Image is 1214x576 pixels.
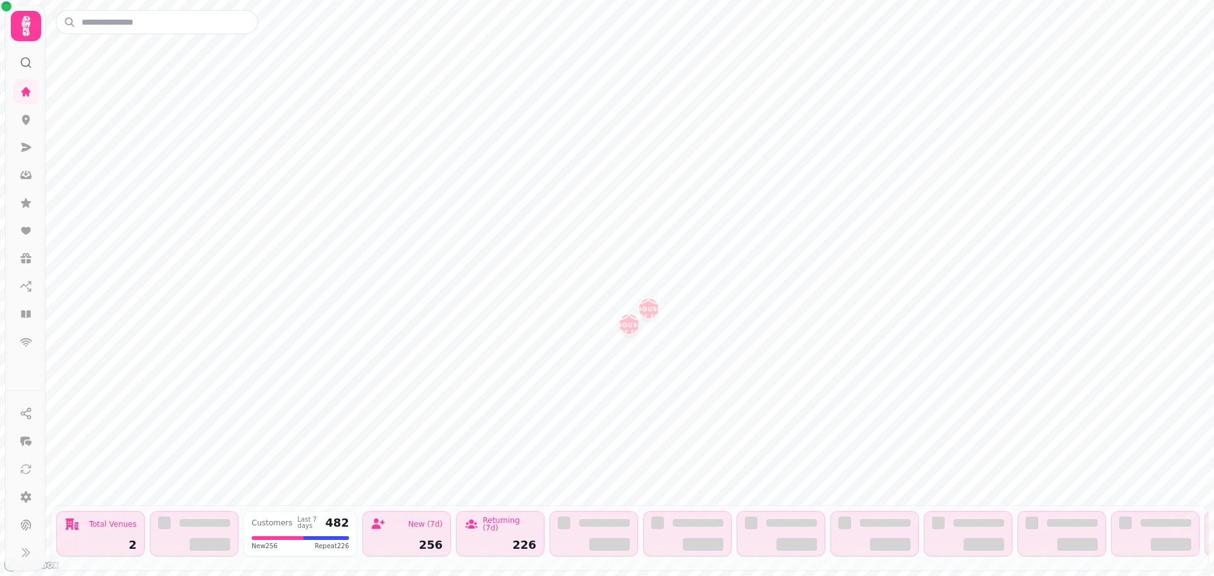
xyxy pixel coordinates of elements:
div: Map marker [619,314,639,338]
div: Customers [252,519,293,527]
div: Total Venues [89,520,137,528]
button: House of Fu Manchester [619,314,639,334]
a: Mapbox logo [4,558,59,572]
div: 256 [371,539,443,551]
span: Repeat 226 [315,541,349,551]
button: House of Fu Leeds [639,298,659,319]
div: 482 [325,517,349,529]
div: New (7d) [408,520,443,528]
div: Last 7 days [298,517,321,529]
span: New 256 [252,541,278,551]
div: 226 [464,539,536,551]
div: 2 [64,539,137,551]
div: Returning (7d) [482,517,536,532]
div: Map marker [639,298,659,322]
